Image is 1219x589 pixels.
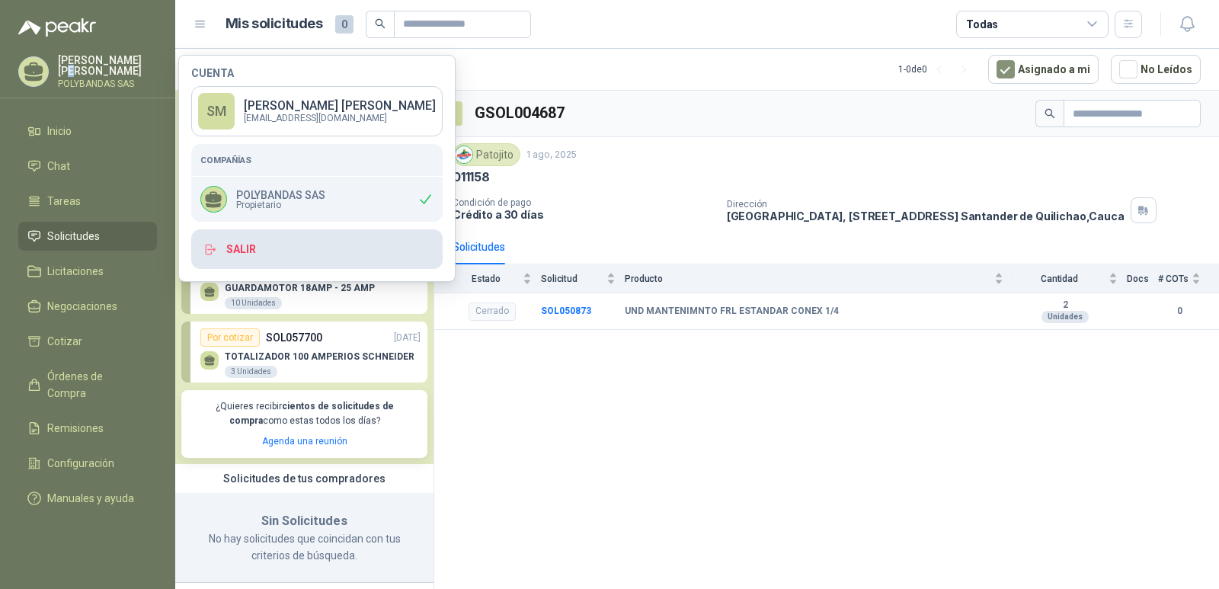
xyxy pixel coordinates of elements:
div: 1 - 0 de 0 [898,57,976,82]
a: Chat [18,152,157,181]
b: cientos de solicitudes de compra [229,401,394,426]
span: # COTs [1158,274,1189,284]
a: SM[PERSON_NAME] [PERSON_NAME][EMAIL_ADDRESS][DOMAIN_NAME] [191,86,443,136]
th: # COTs [1158,264,1219,293]
p: ¿Quieres recibir como estas todos los días? [190,399,418,428]
div: POLYBANDAS SASPropietario [191,177,443,222]
p: Condición de pago [453,197,715,208]
h1: Mis solicitudes [226,13,323,35]
p: TOTALIZADOR 100 AMPERIOS SCHNEIDER [225,351,414,362]
p: POLYBANDAS SAS [236,190,325,200]
span: Manuales y ayuda [47,490,134,507]
span: Tareas [47,193,81,210]
a: Por cotizarSOL057700[DATE] TOTALIZADOR 100 AMPERIOS SCHNEIDER3 Unidades [181,322,427,383]
a: Manuales y ayuda [18,484,157,513]
h4: Cuenta [191,68,443,78]
a: Por cotizarSOL057716[DATE] GUARDAMOTOR 18AMP - 25 AMP10 Unidades [181,253,427,314]
b: 0 [1158,304,1201,319]
p: GUARDAMOTOR 18AMP - 25 AMP [225,283,375,293]
p: SOL057700 [266,329,322,346]
span: Producto [625,274,991,284]
a: Negociaciones [18,292,157,321]
th: Solicitud [541,264,625,293]
a: SOL050873 [541,306,591,316]
div: 10 Unidades [225,297,282,309]
b: UND MANTENIMNTO FRL ESTANDAR CONEX 1/4 [625,306,839,318]
button: Salir [191,229,443,269]
div: Solicitudes de tus compradores [175,464,434,493]
button: No Leídos [1111,55,1201,84]
p: [PERSON_NAME] [PERSON_NAME] [244,100,436,112]
span: Cotizar [47,333,82,350]
div: Cerrado [469,303,516,321]
div: Por cotizar [200,328,260,347]
a: Órdenes de Compra [18,362,157,408]
div: 3 Unidades [225,366,277,378]
img: Logo peakr [18,18,96,37]
a: Tareas [18,187,157,216]
span: Inicio [47,123,72,139]
div: Solicitudes [453,238,505,255]
span: search [375,18,386,29]
th: Producto [625,264,1013,293]
p: Dirección [727,199,1125,210]
span: search [1045,108,1055,119]
a: Solicitudes [18,222,157,251]
button: Asignado a mi [988,55,1099,84]
div: Patojito [453,143,520,166]
th: Cantidad [1013,264,1127,293]
p: [DATE] [394,331,421,345]
h3: GSOL004687 [475,101,567,125]
a: Licitaciones [18,257,157,286]
span: Solicitud [541,274,603,284]
span: 0 [335,15,354,34]
p: 1 ago, 2025 [526,148,577,162]
span: Remisiones [47,420,104,437]
h5: Compañías [200,153,434,167]
span: Estado [453,274,520,284]
p: [PERSON_NAME] [PERSON_NAME] [58,55,157,76]
span: Chat [47,158,70,174]
span: Negociaciones [47,298,117,315]
span: Configuración [47,455,114,472]
span: Cantidad [1013,274,1105,284]
span: Propietario [236,200,325,210]
span: Órdenes de Compra [47,368,142,402]
p: [EMAIL_ADDRESS][DOMAIN_NAME] [244,114,436,123]
p: No hay solicitudes que coincidan con tus criterios de búsqueda. [194,530,415,564]
a: Agenda una reunión [262,436,347,447]
p: [GEOGRAPHIC_DATA], [STREET_ADDRESS] Santander de Quilichao , Cauca [727,210,1125,222]
a: Inicio [18,117,157,146]
div: Unidades [1041,311,1089,323]
th: Docs [1127,264,1158,293]
span: Solicitudes [47,228,100,245]
h3: Sin Solicitudes [194,511,415,531]
b: 2 [1013,299,1118,312]
span: Licitaciones [47,263,104,280]
th: Estado [434,264,541,293]
div: SM [198,93,235,130]
p: Crédito a 30 días [453,208,715,221]
a: Cotizar [18,327,157,356]
a: Configuración [18,449,157,478]
p: POLYBANDAS SAS [58,79,157,88]
a: Remisiones [18,414,157,443]
div: Todas [966,16,998,33]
